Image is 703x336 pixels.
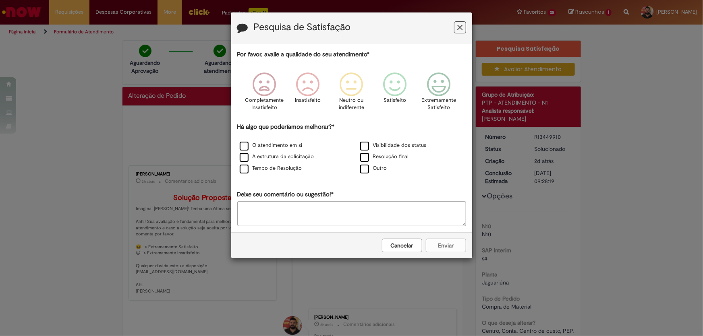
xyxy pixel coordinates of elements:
[244,66,285,122] div: Completamente Insatisfeito
[240,153,314,161] label: A estrutura da solicitação
[240,165,302,172] label: Tempo de Resolução
[337,97,366,111] p: Neutro ou indiferente
[287,66,328,122] div: Insatisfeito
[384,97,406,104] p: Satisfeito
[295,97,321,104] p: Insatisfeito
[360,153,409,161] label: Resolução final
[375,66,416,122] div: Satisfeito
[254,22,351,33] label: Pesquisa de Satisfação
[421,97,456,111] p: Extremamente Satisfeito
[245,97,284,111] p: Completamente Insatisfeito
[418,66,459,122] div: Extremamente Satisfeito
[237,123,466,175] div: Há algo que poderíamos melhorar?*
[360,165,387,172] label: Outro
[237,50,370,59] label: Por favor, avalie a qualidade do seu atendimento*
[382,239,422,252] button: Cancelar
[360,142,427,149] label: Visibilidade dos status
[237,190,334,199] label: Deixe seu comentário ou sugestão!*
[240,142,303,149] label: O atendimento em si
[331,66,372,122] div: Neutro ou indiferente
